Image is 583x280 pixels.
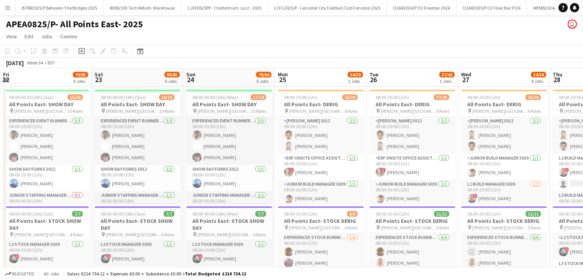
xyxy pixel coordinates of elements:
[95,117,181,165] app-card-role: Experienced Event Runner 50123/308:00-20:00 (12h)[PERSON_NAME][PERSON_NAME][PERSON_NAME]
[289,225,345,231] span: [PERSON_NAME][GEOGRAPHIC_DATA]
[255,211,266,217] span: 7/7
[95,191,181,217] app-card-role: Junior Staffing Manager 50391/108:00-00:00 (16h)
[342,94,358,100] span: 16/19
[103,0,181,15] button: 8008/100 Tech Refurb- Warehouse
[159,108,174,114] span: 10 Roles
[440,78,454,84] div: 3 Jobs
[9,94,53,100] span: 08:00-00:00 (16h) (Sat)
[457,0,527,15] button: O2AR2025/P O2 Floor Bar FY26
[565,168,569,172] span: !
[57,31,80,41] a: Comms
[4,270,36,278] button: Budgeted
[3,71,9,78] span: Fri
[370,117,455,154] app-card-role: [PERSON_NAME] 50122/208:00-20:00 (12h)[PERSON_NAME][PERSON_NAME]
[95,90,181,203] div: 08:00-00:00 (16h) (Sun)16/18All Points East- SHOW DAY [PERSON_NAME][GEOGRAPHIC_DATA]10 RolesExper...
[21,31,36,41] a: Edit
[197,232,253,237] span: [PERSON_NAME][GEOGRAPHIC_DATA]
[106,108,159,114] span: [PERSON_NAME][GEOGRAPHIC_DATA]
[528,225,541,231] span: 5 Roles
[72,211,83,217] span: 7/7
[95,165,181,191] app-card-role: Show Day Forks 50121/108:00-20:00 (12h)[PERSON_NAME]
[461,180,547,217] app-card-role: L1 Build Manager 50391/208:00-20:00 (12h)![PERSON_NAME]
[278,90,364,203] app-job-card: 08:00-20:00 (12h)16/19All Points East- DERIG [PERSON_NAME][GEOGRAPHIC_DATA]8 Roles[PERSON_NAME] 5...
[251,94,266,100] span: 17/18
[3,101,89,108] h3: All Points East- SHOW DAY
[289,108,345,114] span: [PERSON_NAME][GEOGRAPHIC_DATA]
[284,94,317,100] span: 08:00-20:00 (12h)
[25,60,44,66] span: Week 34
[278,180,364,206] app-card-role: Junior Build Manager 50391/108:00-20:00 (12h)[PERSON_NAME]
[95,240,181,266] app-card-role: L2 Stock Manager 50391/108:00-20:00 (12h)![PERSON_NAME]
[67,108,83,114] span: 10 Roles
[2,75,9,84] span: 22
[9,211,53,217] span: 08:00-00:00 (16h) (Sat)
[161,232,174,237] span: 4 Roles
[6,33,17,40] span: View
[473,194,478,198] span: !
[472,225,528,231] span: [PERSON_NAME][GEOGRAPHIC_DATA]
[278,217,364,224] h3: All Points East- STOCK DERIG
[376,211,409,217] span: 08:00-20:00 (12h)
[467,94,501,100] span: 08:00-20:00 (12h)
[197,108,251,114] span: [PERSON_NAME][GEOGRAPHIC_DATA]
[347,211,358,217] span: 8/9
[439,72,455,77] span: 37/42
[376,94,409,100] span: 08:00-20:00 (12h)
[186,71,195,78] span: Sun
[553,71,562,78] span: Thu
[14,232,70,237] span: [PERSON_NAME][GEOGRAPHIC_DATA]
[565,247,569,252] span: !
[461,90,547,203] app-job-card: 08:00-20:00 (12h)16/18All Points East- DERIG [PERSON_NAME][GEOGRAPHIC_DATA]6 Roles[PERSON_NAME] 5...
[531,78,546,84] div: 4 Jobs
[370,71,378,78] span: Tue
[268,0,387,15] button: LCFC2025/P - Leicester City Football Club Fanzone 2025
[461,71,471,78] span: Wed
[3,191,89,217] app-card-role: Junior Staffing Manager 50390/108:00-00:00 (16h)
[159,94,174,100] span: 16/18
[277,75,288,84] span: 25
[387,0,457,15] button: O2AR2024/P O2 Floorbar 2024
[185,75,195,84] span: 24
[95,71,103,78] span: Sat
[6,59,24,67] div: [DATE]
[278,71,288,78] span: Mon
[568,20,577,29] app-user-avatar: Elizabeth Ramirez Baca
[3,31,20,41] a: View
[345,225,358,231] span: 4 Roles
[73,72,88,77] span: 79/85
[290,168,294,172] span: !
[461,117,547,154] app-card-role: [PERSON_NAME] 50122/208:00-20:00 (12h)[PERSON_NAME][PERSON_NAME]
[526,211,541,217] span: 11/11
[461,101,547,108] h3: All Points East- DERIG
[278,117,364,154] app-card-role: [PERSON_NAME] 50122/208:00-20:00 (12h)[PERSON_NAME][PERSON_NAME]
[461,217,547,224] h3: All Points East- STOCK DERIG
[370,90,455,203] div: 08:00-20:00 (12h)17/20All Points East- DERIG [PERSON_NAME][GEOGRAPHIC_DATA]9 Roles[PERSON_NAME] 5...
[185,271,246,277] span: Total Budgeted £214 734.12
[472,108,528,114] span: [PERSON_NAME][GEOGRAPHIC_DATA]
[181,0,268,15] button: CJFE0525PP - Cheltenham Jazz - 2025
[60,33,77,40] span: Comms
[381,108,436,114] span: [PERSON_NAME][GEOGRAPHIC_DATA]
[106,232,161,237] span: [PERSON_NAME][GEOGRAPHIC_DATA]
[253,232,266,237] span: 4 Roles
[3,90,89,203] app-job-card: 08:00-00:00 (16h) (Sat)15/18All Points East- SHOW DAY [PERSON_NAME][GEOGRAPHIC_DATA]10 RolesExper...
[434,211,449,217] span: 11/11
[41,33,53,40] span: Jobs
[251,108,266,114] span: 10 Roles
[381,225,436,231] span: [PERSON_NAME][GEOGRAPHIC_DATA]
[278,101,364,108] h3: All Points East- DERIG
[25,33,33,40] span: Edit
[370,154,455,180] app-card-role: Exp Onsite Office Assistant 50121/108:00-20:00 (12h)![PERSON_NAME]
[436,108,449,114] span: 9 Roles
[16,0,103,15] button: BTBR2025/P Between The Bridges 2025
[67,94,83,100] span: 15/18
[186,101,272,108] h3: All Points East- SHOW DAY
[186,117,272,165] app-card-role: Experienced Event Runner 50123/308:00-20:00 (12h)[PERSON_NAME][PERSON_NAME][PERSON_NAME]
[531,72,546,77] span: 34/39
[381,168,386,172] span: !
[256,78,271,84] div: 6 Jobs
[42,271,61,277] span: All jobs
[528,108,541,114] span: 6 Roles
